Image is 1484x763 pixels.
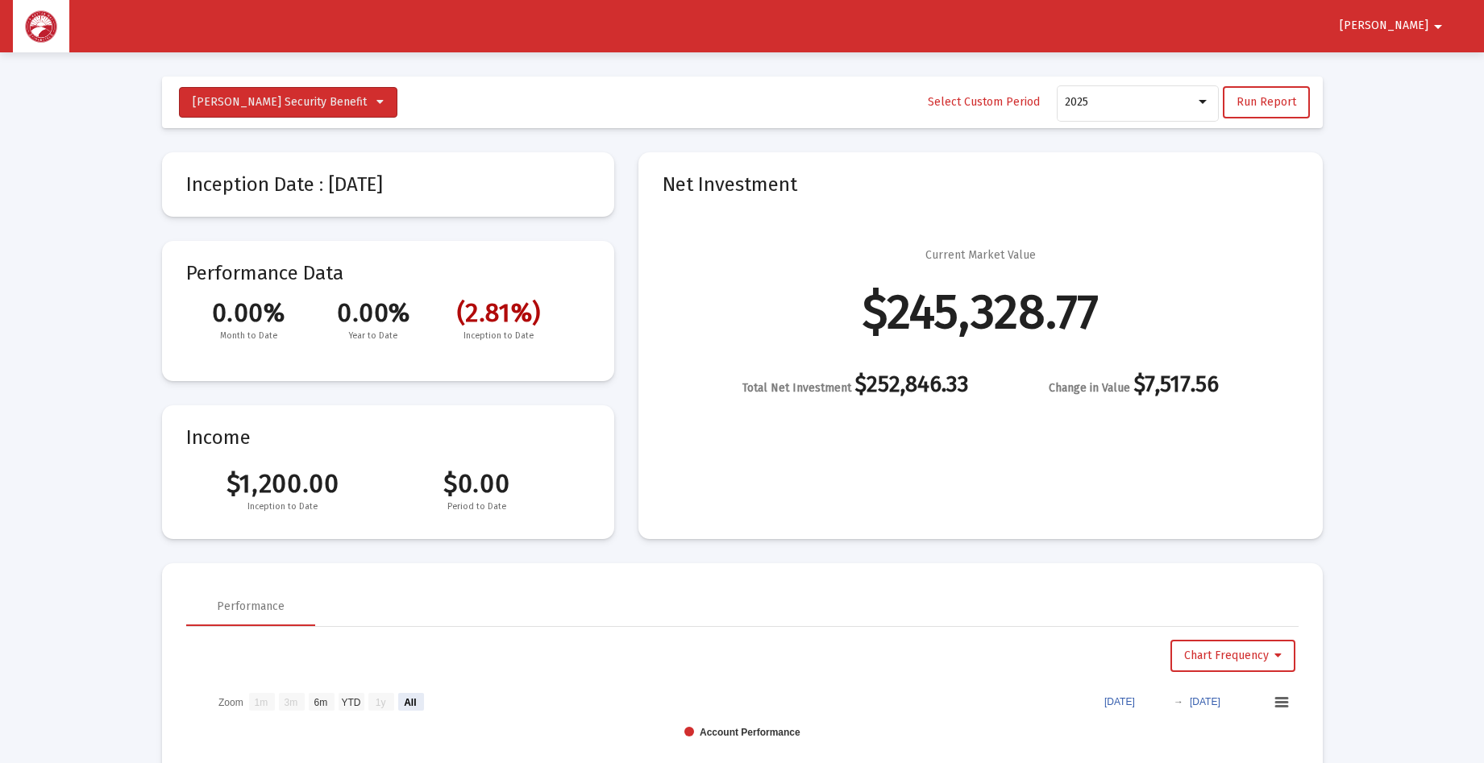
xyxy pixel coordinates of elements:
text: → [1174,696,1183,707]
span: Month to Date [186,328,311,344]
text: YTD [341,697,360,708]
text: Zoom [218,697,243,708]
span: $0.00 [380,468,574,499]
div: Current Market Value [925,247,1036,263]
span: (2.81%) [436,297,561,328]
div: $245,328.77 [863,304,1099,320]
span: [PERSON_NAME] Security Benefit [193,95,367,109]
div: $7,517.56 [1049,376,1219,396]
span: 2025 [1065,95,1088,109]
text: 1y [375,697,385,708]
mat-icon: arrow_drop_down [1428,10,1448,43]
span: Select Custom Period [928,95,1040,109]
text: 3m [284,697,297,708]
button: Chart Frequency [1170,640,1295,672]
mat-card-title: Performance Data [186,265,590,344]
span: Year to Date [311,328,436,344]
div: Performance [217,599,285,615]
mat-card-title: Net Investment [663,176,1299,193]
span: Chart Frequency [1184,649,1282,662]
span: Inception to Date [186,499,380,515]
span: $1,200.00 [186,468,380,499]
span: 0.00% [311,297,436,328]
button: [PERSON_NAME] Security Benefit [179,87,397,118]
button: [PERSON_NAME] [1320,10,1467,42]
text: 1m [254,697,268,708]
text: [DATE] [1104,696,1135,707]
span: [PERSON_NAME] [1340,19,1428,33]
span: 0.00% [186,297,311,328]
span: Run Report [1237,95,1296,109]
text: [DATE] [1190,696,1220,707]
span: Period to Date [380,499,574,515]
text: Account Performance [700,727,800,738]
span: Change in Value [1049,381,1130,395]
text: All [404,697,416,708]
text: 6m [314,697,327,708]
span: Inception to Date [436,328,561,344]
span: Total Net Investment [742,381,851,395]
div: $252,846.33 [742,376,969,396]
img: Dashboard [25,10,57,43]
mat-card-title: Income [186,429,590,446]
button: Run Report [1223,86,1310,118]
mat-card-title: Inception Date : [DATE] [186,176,590,193]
